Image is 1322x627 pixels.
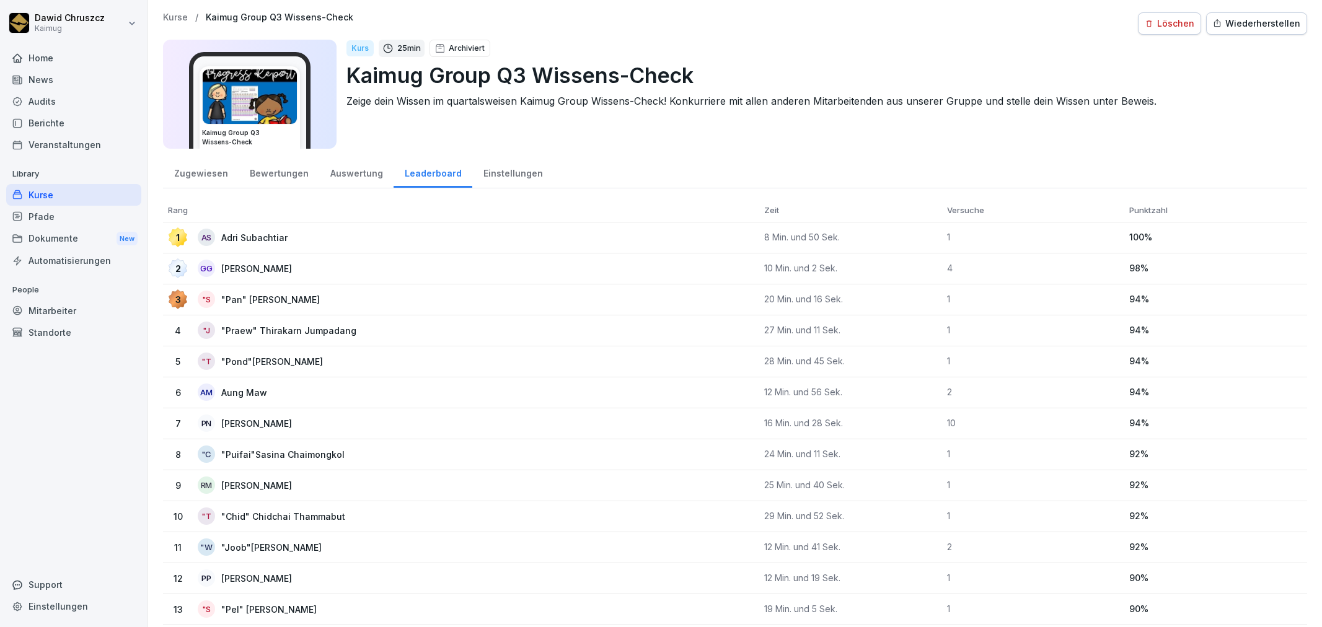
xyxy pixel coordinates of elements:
a: Einstellungen [6,595,141,617]
p: Dawid Chruszcz [35,13,105,24]
a: Audits [6,90,141,112]
p: [PERSON_NAME] [221,417,312,430]
p: 1 [947,511,1120,522]
a: Veranstaltungen [6,134,141,156]
p: 11 [168,541,188,554]
div: Kurs [346,40,374,56]
div: "S [198,600,215,618]
p: Library [6,164,141,184]
p: 1 [947,572,1120,584]
a: DokumenteNew [6,227,141,250]
h3: Kaimug Group Q3 Wissens-Check [202,128,297,147]
a: Kaimug Group Q3 Wissens-Check [206,12,353,23]
p: 19 Min. und 5 Sek. [764,603,937,615]
p: 6 [168,386,188,399]
div: "W [198,538,215,556]
p: 94 % [1129,356,1302,367]
p: 16 Min. und 28 Sek. [764,418,937,429]
p: [PERSON_NAME] [221,572,312,585]
p: "Puifai"Sasina Chaimongkol [221,448,364,461]
p: 1 [947,480,1120,491]
p: 1 [947,294,1120,305]
p: 90 % [1129,572,1302,584]
p: 1 [947,232,1120,243]
p: "Pan" [PERSON_NAME] [221,293,340,306]
p: 8 Min. und 50 Sek. [764,232,937,243]
p: "Praew" Thirakarn Jumpadang [221,324,376,337]
p: 10 Min. und 2 Sek. [764,263,937,274]
div: Support [6,574,141,595]
div: RM [198,476,215,494]
a: Leaderboard [394,156,472,188]
p: [PERSON_NAME] [221,262,312,275]
p: "Pel" [PERSON_NAME] [221,603,337,616]
p: Aung Maw [221,386,287,399]
p: 27 Min. und 11 Sek. [764,325,937,336]
p: 98 % [1129,263,1302,274]
div: Dokumente [6,227,141,250]
p: 92 % [1129,541,1302,553]
a: Mitarbeiter [6,300,141,322]
a: Pfade [6,206,141,227]
a: Bewertungen [239,156,319,188]
p: 28 Min. und 45 Sek. [764,356,937,367]
div: New [117,232,138,246]
p: Zeige dein Wissen im quartalsweisen Kaimug Group Wissens-Check! Konkurriere mit allen anderen Mit... [346,94,1297,108]
p: 92 % [1129,449,1302,460]
p: 94 % [1129,294,1302,305]
p: 12 [168,572,188,585]
p: "Joob"[PERSON_NAME] [221,541,342,554]
p: 94 % [1129,387,1302,398]
span: Punktzahl [1129,205,1168,215]
p: 10 [947,418,1120,429]
p: "Pond"[PERSON_NAME] [221,355,343,368]
p: 25 Min. und 40 Sek. [764,480,937,491]
p: 94 % [1129,325,1302,336]
p: 13 [168,603,188,616]
a: Home [6,47,141,69]
div: "T [198,507,215,525]
p: 20 Min. und 16 Sek. [764,294,937,305]
div: AS [198,229,215,246]
p: 1 [947,603,1120,615]
p: 29 Min. und 52 Sek. [764,511,937,522]
div: Wiederherstellen [1213,17,1300,30]
button: Löschen [1138,12,1201,35]
p: 4 [168,324,188,337]
a: Berichte [6,112,141,134]
div: "S [198,291,215,308]
div: Auswertung [319,156,394,188]
p: 92 % [1129,480,1302,491]
a: Kurse [163,12,188,23]
p: 90 % [1129,603,1302,615]
div: PN [198,414,215,432]
p: 1 [947,449,1120,460]
p: 2 [947,541,1120,553]
div: Löschen [1145,17,1194,30]
a: Automatisierungen [6,250,141,271]
span: Rang [168,205,188,215]
div: "C [198,445,215,463]
a: Kurse [6,184,141,206]
div: AM [198,384,215,401]
p: 1 [947,356,1120,367]
div: "J [198,322,215,339]
p: Archiviert [449,43,485,54]
p: 5 [168,355,188,368]
p: 1 [947,325,1120,336]
p: Kaimug [35,24,105,33]
a: News [6,69,141,90]
p: 10 [168,510,188,523]
div: Standorte [6,322,141,343]
div: Einstellungen [472,156,553,188]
